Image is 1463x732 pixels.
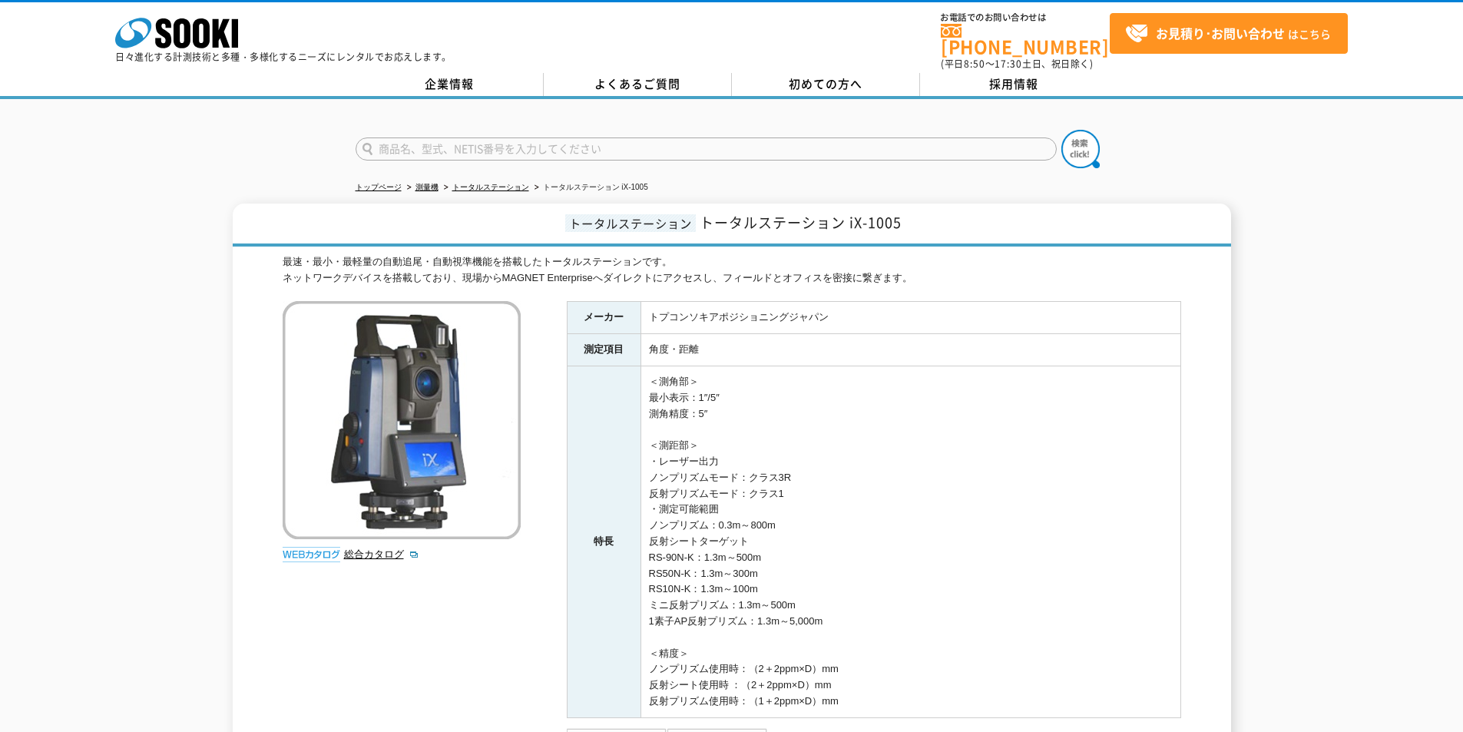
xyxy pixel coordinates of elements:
[567,366,640,718] th: 特長
[356,73,544,96] a: 企業情報
[941,13,1110,22] span: お電話でのお問い合わせは
[789,75,862,92] span: 初めての方へ
[941,24,1110,55] a: [PHONE_NUMBER]
[544,73,732,96] a: よくあるご質問
[415,183,439,191] a: 測量機
[283,547,340,562] img: webカタログ
[700,212,902,233] span: トータルステーション iX-1005
[640,366,1180,718] td: ＜測角部＞ 最小表示：1″/5″ 測角精度：5″ ＜測距部＞ ・レーザー出力 ノンプリズムモード：クラス3R 反射プリズムモード：クラス1 ・測定可能範囲 ノンプリズム：0.3m～800m 反射...
[567,302,640,334] th: メーカー
[640,334,1180,366] td: 角度・距離
[1110,13,1348,54] a: お見積り･お問い合わせはこちら
[283,254,1181,287] div: 最速・最小・最軽量の自動追尾・自動視準機能を搭載したトータルステーションです。 ネットワークデバイスを搭載しており、現場からMAGNET Enterpriseへダイレクトにアクセスし、フィールド...
[531,180,648,196] li: トータルステーション iX-1005
[356,137,1057,161] input: 商品名、型式、NETIS番号を入力してください
[732,73,920,96] a: 初めての方へ
[356,183,402,191] a: トップページ
[283,301,521,539] img: トータルステーション iX-1005
[567,334,640,366] th: 測定項目
[1061,130,1100,168] img: btn_search.png
[995,57,1022,71] span: 17:30
[920,73,1108,96] a: 採用情報
[941,57,1093,71] span: (平日 ～ 土日、祝日除く)
[565,214,696,232] span: トータルステーション
[1156,24,1285,42] strong: お見積り･お問い合わせ
[1125,22,1331,45] span: はこちら
[452,183,529,191] a: トータルステーション
[964,57,985,71] span: 8:50
[115,52,452,61] p: 日々進化する計測技術と多種・多様化するニーズにレンタルでお応えします。
[640,302,1180,334] td: トプコンソキアポジショニングジャパン
[344,548,419,560] a: 総合カタログ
